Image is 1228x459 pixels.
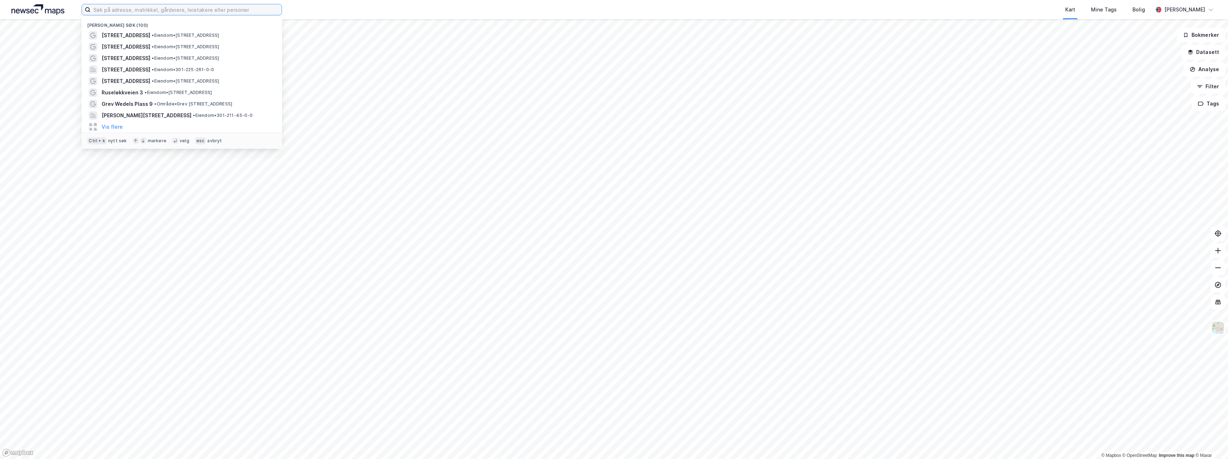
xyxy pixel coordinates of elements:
div: Mine Tags [1091,5,1117,14]
span: • [193,113,195,118]
div: esc [195,137,206,144]
span: [STREET_ADDRESS] [102,31,150,40]
span: Område • Grev [STREET_ADDRESS] [154,101,232,107]
button: Analyse [1184,62,1225,76]
span: [STREET_ADDRESS] [102,77,150,85]
span: • [154,101,156,107]
div: velg [180,138,189,144]
img: Z [1211,321,1225,335]
button: Filter [1191,79,1225,94]
button: Vis flere [102,123,123,131]
div: Kontrollprogram for chat [1192,425,1228,459]
span: Eiendom • [STREET_ADDRESS] [152,55,219,61]
a: Improve this map [1159,453,1194,458]
div: Ctrl + k [87,137,107,144]
div: Bolig [1132,5,1145,14]
span: • [152,67,154,72]
span: [STREET_ADDRESS] [102,43,150,51]
button: Datasett [1181,45,1225,59]
iframe: Chat Widget [1192,425,1228,459]
div: markere [148,138,166,144]
span: Eiendom • [STREET_ADDRESS] [152,33,219,38]
a: Mapbox homepage [2,449,34,457]
button: Bokmerker [1177,28,1225,42]
span: [STREET_ADDRESS] [102,54,150,63]
div: Kart [1065,5,1075,14]
a: OpenStreetMap [1122,453,1157,458]
span: Eiendom • [STREET_ADDRESS] [152,44,219,50]
div: [PERSON_NAME] søk (100) [82,17,282,30]
span: • [152,33,154,38]
input: Søk på adresse, matrikkel, gårdeiere, leietakere eller personer [91,4,282,15]
button: Tags [1192,97,1225,111]
img: logo.a4113a55bc3d86da70a041830d287a7e.svg [11,4,64,15]
div: nytt søk [108,138,127,144]
span: • [152,78,154,84]
span: • [152,44,154,49]
span: Eiendom • 301-211-45-0-0 [193,113,253,118]
span: Eiendom • [STREET_ADDRESS] [145,90,212,95]
div: avbryt [207,138,222,144]
div: [PERSON_NAME] [1164,5,1205,14]
a: Mapbox [1101,453,1121,458]
span: • [145,90,147,95]
span: Eiendom • 301-225-261-0-0 [152,67,214,73]
span: [PERSON_NAME][STREET_ADDRESS] [102,111,191,120]
span: Eiendom • [STREET_ADDRESS] [152,78,219,84]
span: • [152,55,154,61]
span: Ruseløkkveien 3 [102,88,143,97]
span: [STREET_ADDRESS] [102,65,150,74]
span: Grev Wedels Plass 9 [102,100,153,108]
